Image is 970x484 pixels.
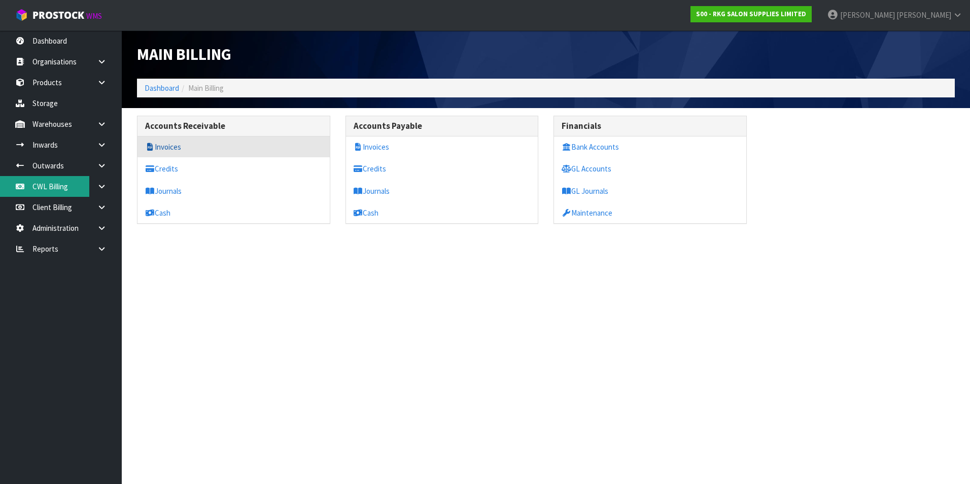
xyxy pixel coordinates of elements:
strong: S00 - RKG SALON SUPPLIES LIMITED [696,10,806,18]
a: Invoices [137,136,330,157]
h3: Accounts Receivable [145,121,322,131]
a: S00 - RKG SALON SUPPLIES LIMITED [690,6,812,22]
h3: Accounts Payable [354,121,531,131]
span: [PERSON_NAME] [896,10,951,20]
span: Main Billing [137,44,231,64]
a: GL Journals [554,181,746,201]
small: WMS [86,11,102,21]
a: Journals [137,181,330,201]
a: Invoices [346,136,538,157]
span: Main Billing [188,83,224,93]
span: ProStock [32,9,84,22]
a: Maintenance [554,202,746,223]
span: [PERSON_NAME] [840,10,895,20]
a: Cash [137,202,330,223]
img: cube-alt.png [15,9,28,21]
h3: Financials [562,121,739,131]
a: GL Accounts [554,158,746,179]
a: Journals [346,181,538,201]
a: Credits [346,158,538,179]
a: Cash [346,202,538,223]
a: Dashboard [145,83,179,93]
a: Credits [137,158,330,179]
a: Bank Accounts [554,136,746,157]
